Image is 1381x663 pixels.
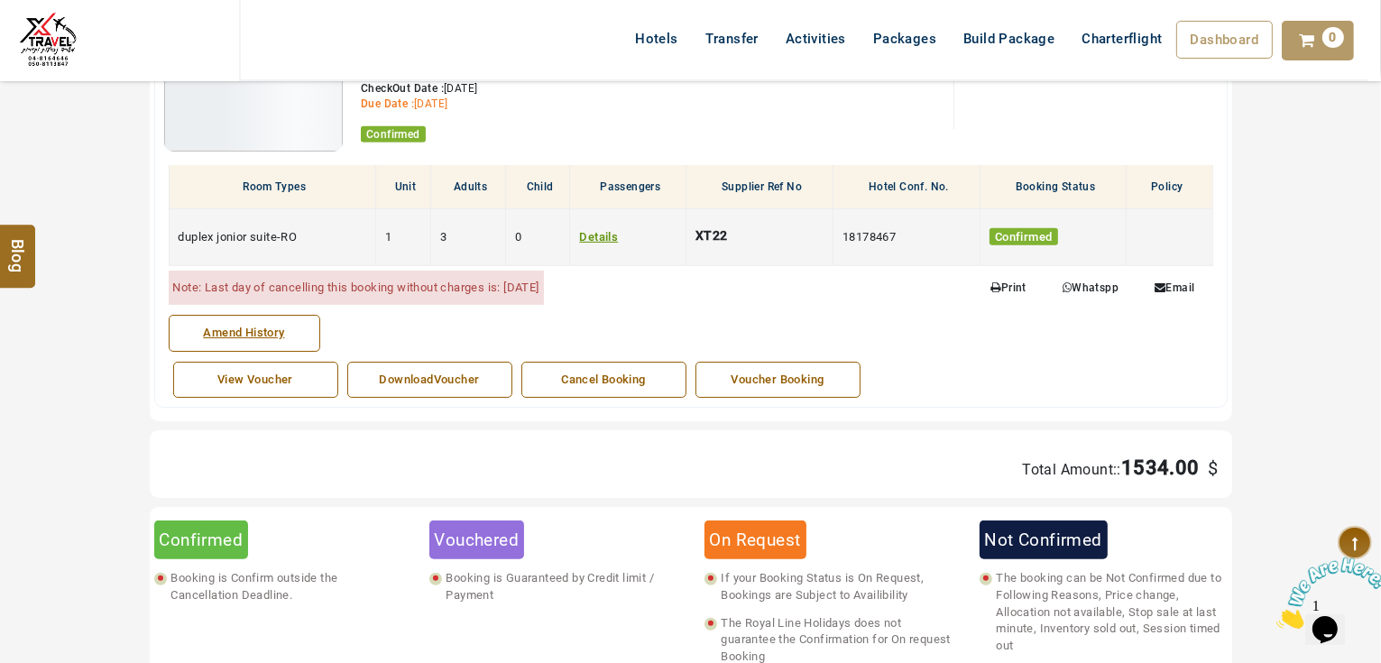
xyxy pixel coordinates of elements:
a: Print [977,275,1039,301]
th: Room Types [169,165,375,209]
th: Supplier Ref No [686,165,833,209]
div: Cancel Booking [531,372,677,389]
a: Cancel Booking [521,362,686,399]
a: Whatspp [1049,275,1132,301]
img: The Royal Line Holidays [14,7,82,76]
img: Chat attention grabber [7,7,119,78]
span: 1 [385,230,391,244]
th: Child [506,165,570,209]
span: 1 [7,7,14,23]
span: Charterflight [1082,31,1162,47]
span: duplex jonior suite-RO [179,230,298,244]
a: Voucher Booking [695,362,861,399]
span: 1534.00 [1121,456,1200,479]
span: 18178467 [842,230,896,244]
div: XT22 [695,223,737,252]
a: DownloadVoucher [347,362,512,399]
span: Booking is Guaranteed by Credit limit / Payment [442,570,677,603]
span: Dashboard [1191,32,1259,48]
a: Packages [860,21,950,57]
th: Passengers [570,165,686,209]
div: Not Confirmed [980,520,1108,559]
a: Details [579,230,618,244]
th: Adults [431,165,506,209]
th: Hotel Conf. No. [833,165,981,209]
th: Booking Status [980,165,1126,209]
iframe: chat widget [1269,550,1381,636]
span: Whatspp [1063,281,1119,294]
a: Transfer [692,21,772,57]
span: Blog [6,238,30,253]
span: 0 [515,230,521,244]
div: DownloadVoucher [357,372,502,389]
span: 0 [1322,27,1344,48]
a: Charterflight [1068,21,1175,57]
span: $ [1203,457,1218,479]
span: 3 [440,230,447,244]
a: Email [1141,275,1208,301]
div: Voucher Booking [705,372,851,389]
div: View Voucher [183,372,328,389]
a: Hotels [621,21,691,57]
span: Booking is Confirm outside the Cancellation Deadline. [167,570,402,603]
span: Confirmed [990,228,1058,245]
a: View Voucher [173,362,338,399]
span: Confirmed [361,126,426,143]
div: Confirmed [154,520,249,559]
a: Build Package [950,21,1068,57]
span: Email [1155,281,1194,294]
span: Print [990,281,1026,294]
div: Vouchered [429,520,525,559]
span: If your Booking Status is On Request, Bookings are Subject to Availibility [717,570,953,603]
span: Total Amount:: [1022,461,1121,478]
a: Activities [772,21,860,57]
div: On Request [704,520,806,559]
span: Policy [1151,180,1183,193]
a: 0 [1282,21,1354,60]
span: Note: Last day of cancelling this booking without charges is: [DATE] [173,281,539,294]
span: The booking can be Not Confirmed due to Following Reasons, Price change, Allocation not available... [992,570,1228,654]
th: Unit [375,165,430,209]
a: Amend History [169,315,320,352]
